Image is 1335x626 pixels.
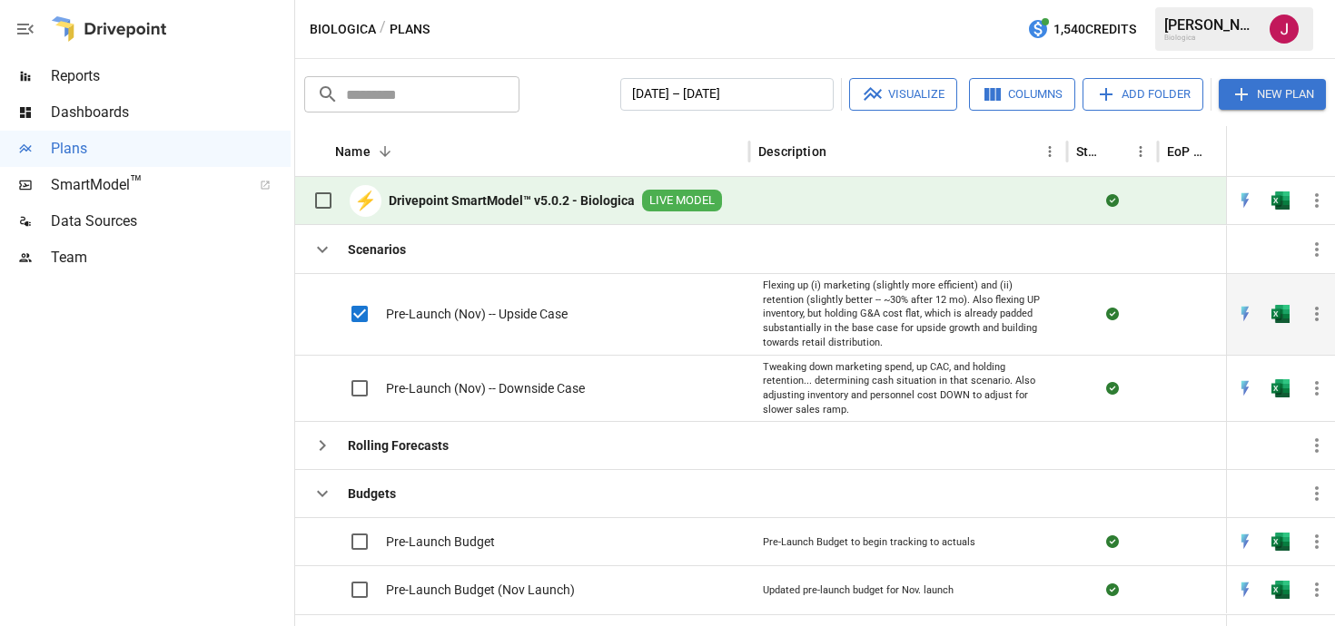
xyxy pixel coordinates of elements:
button: Visualize [849,78,957,111]
img: excel-icon.76473adf.svg [1271,191,1290,210]
button: New Plan [1219,79,1326,110]
span: ™ [130,171,143,194]
button: Description column menu [1037,139,1063,164]
div: EoP Cash [1167,144,1210,159]
b: Rolling Forecasts [348,436,449,455]
button: Sort [1310,139,1335,164]
div: Description [758,144,826,159]
div: Tweaking down marketing spend, up CAC, and holding retention... determining cash situation in tha... [763,360,1053,417]
span: Reports [51,65,291,87]
div: Name [335,144,371,159]
div: Updated pre-launch budget for Nov. launch [763,583,954,598]
span: Dashboards [51,102,291,123]
div: Sync complete [1106,305,1119,323]
div: Sync complete [1106,533,1119,551]
button: [DATE] – [DATE] [620,78,834,111]
div: Open in Quick Edit [1236,191,1254,210]
div: Sync complete [1106,379,1119,397]
b: Scenarios [348,240,406,259]
div: Open in Quick Edit [1236,305,1254,323]
button: Joey Zwillinger [1259,4,1310,54]
div: ⚡ [350,185,381,217]
span: SmartModel [51,174,240,196]
div: Open in Excel [1271,581,1290,599]
img: excel-icon.76473adf.svg [1271,305,1290,323]
button: Sort [372,139,398,164]
img: excel-icon.76473adf.svg [1271,533,1290,551]
div: Pre-Launch Budget to begin tracking to actuals [763,535,975,550]
div: Open in Excel [1271,379,1290,397]
img: quick-edit-flash.b8aec18c.svg [1236,379,1254,397]
button: Status column menu [1128,139,1153,164]
button: Sort [828,139,854,164]
div: [PERSON_NAME] [1164,16,1259,34]
div: Open in Quick Edit [1236,533,1254,551]
img: quick-edit-flash.b8aec18c.svg [1236,581,1254,599]
img: quick-edit-flash.b8aec18c.svg [1236,191,1254,210]
b: Budgets [348,484,396,503]
span: Pre-Launch (Nov) -- Upside Case [386,305,568,323]
img: quick-edit-flash.b8aec18c.svg [1236,533,1254,551]
span: Data Sources [51,210,291,232]
div: Sync complete [1106,191,1119,210]
div: Open in Excel [1271,305,1290,323]
img: Joey Zwillinger [1270,15,1299,44]
span: Team [51,247,291,269]
div: Open in Quick Edit [1236,379,1254,397]
span: 1,540 Credits [1053,18,1136,41]
div: / [380,18,386,41]
div: Status [1076,144,1101,159]
img: excel-icon.76473adf.svg [1271,379,1290,397]
button: Add Folder [1083,78,1203,111]
span: Pre-Launch (Nov) -- Downside Case [386,379,585,397]
span: LIVE MODEL [642,192,722,210]
span: Plans [51,138,291,160]
div: Open in Excel [1271,191,1290,210]
b: Drivepoint SmartModel™ v5.0.2 - Biologica [389,191,635,210]
img: excel-icon.76473adf.svg [1271,581,1290,599]
span: Pre-Launch Budget [386,533,495,551]
button: Biologica [310,18,376,41]
img: quick-edit-flash.b8aec18c.svg [1236,305,1254,323]
button: Sort [1211,139,1237,164]
div: Flexing up (i) marketing (slightly more efficient) and (ii) retention (slightly better -- ~30% af... [763,279,1053,350]
button: 1,540Credits [1020,13,1143,46]
div: Biologica [1164,34,1259,42]
span: Pre-Launch Budget (Nov Launch) [386,581,575,599]
div: Open in Quick Edit [1236,581,1254,599]
div: Sync complete [1106,581,1119,599]
div: Open in Excel [1271,533,1290,551]
button: Columns [969,78,1075,111]
button: Sort [1103,139,1128,164]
